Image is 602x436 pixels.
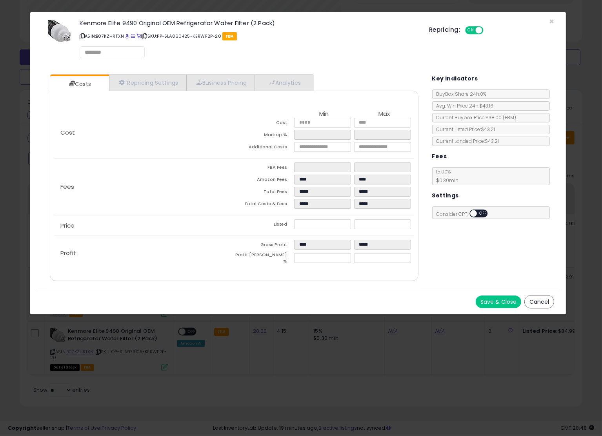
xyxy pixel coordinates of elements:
span: OFF [482,27,495,34]
h3: Kenmore Elite 9490 Original OEM Refrigerator Water Filter (2 Pack) [80,20,417,26]
td: Cost [234,118,294,130]
td: Listed [234,219,294,232]
p: Cost [54,130,234,136]
td: Total Fees [234,187,294,199]
a: Costs [50,76,108,92]
span: OFF [477,210,489,217]
span: Avg. Win Price 24h: $43.16 [433,102,494,109]
td: Gross Profit [234,240,294,252]
a: All offer listings [131,33,135,39]
a: BuyBox page [125,33,129,39]
p: ASIN: B07KZHRTXN | SKU: PP-SLA060425-KERWF2P-20 [80,30,417,42]
a: Repricing Settings [109,75,187,91]
td: Amazon Fees [234,175,294,187]
span: × [549,16,554,27]
td: Profit [PERSON_NAME] % [234,252,294,266]
span: Current Listed Price: $43.21 [433,126,495,133]
a: Business Pricing [187,75,255,91]
button: Cancel [524,295,554,308]
span: Current Landed Price: $43.21 [433,138,499,144]
span: Consider CPT: [433,211,498,217]
span: BuyBox Share 24h: 0% [433,91,487,97]
span: 15.00 % [433,168,459,184]
td: Additional Costs [234,142,294,154]
span: $0.30 min [433,177,459,184]
span: FBA [222,32,237,40]
button: Save & Close [476,296,521,308]
span: ON [466,27,476,34]
p: Price [54,223,234,229]
h5: Settings [432,191,459,201]
span: Current Buybox Price: [433,114,517,121]
h5: Repricing: [429,27,460,33]
p: Fees [54,184,234,190]
span: $38.00 [486,114,517,121]
h5: Fees [432,151,447,161]
td: Mark up % [234,130,294,142]
p: Profit [54,250,234,256]
td: Total Costs & Fees [234,199,294,211]
img: 41KtRkJr+oL._SL60_.jpg [48,20,71,42]
a: Your listing only [136,33,141,39]
th: Max [354,111,414,118]
h5: Key Indicators [432,74,478,84]
a: Analytics [255,75,313,91]
th: Min [294,111,354,118]
span: ( FBM ) [503,114,517,121]
td: FBA Fees [234,162,294,175]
